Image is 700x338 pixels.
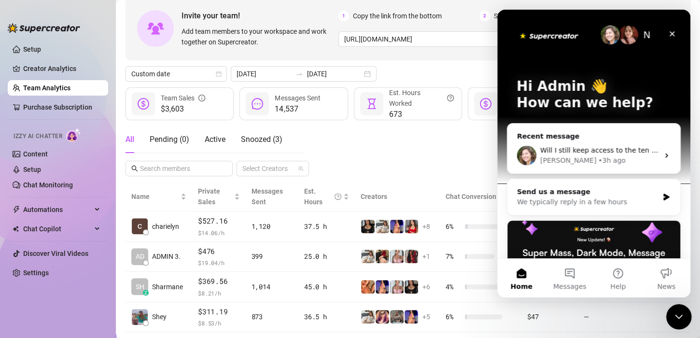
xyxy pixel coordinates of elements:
[366,98,378,110] span: hourglass
[23,150,48,158] a: Content
[304,251,349,262] div: 25.0 h
[304,221,349,232] div: 37.5 h
[131,165,138,172] span: search
[161,93,205,103] div: Team Sales
[252,311,293,322] div: 873
[126,182,192,211] th: Name
[23,221,92,237] span: Chat Copilot
[295,70,303,78] span: swap-right
[131,67,221,81] span: Custom date
[376,310,389,324] img: Phoebe
[23,84,70,92] a: Team Analytics
[295,70,303,78] span: to
[152,221,179,232] span: charielyn
[43,146,99,156] div: [PERSON_NAME]
[152,311,167,322] span: Shey
[136,282,144,292] span: SH
[182,26,335,47] span: Add team members to your workspace and work together on Supercreator.
[198,258,239,268] span: $ 19.04 /h
[136,251,144,262] span: AD
[390,310,404,324] img: Envy Kells
[198,276,239,287] span: $369.56
[241,135,282,144] span: Snoozed ( 3 )
[298,166,304,171] span: team
[361,250,375,263] img: Angel
[23,99,100,115] a: Purchase Subscription
[166,15,183,33] div: Close
[252,282,293,292] div: 1,014
[252,98,263,110] span: message
[252,251,293,262] div: 399
[152,251,181,262] span: ADMIN 3.
[480,98,491,110] span: dollar-circle
[338,11,349,21] span: 1
[361,280,375,294] img: Frenchie
[376,220,389,233] img: Angel
[182,10,338,22] span: Invite your team!
[8,23,80,33] img: logo-BBDzfeDw.svg
[405,220,418,233] img: Madi FREE
[23,250,88,257] a: Discover Viral Videos
[138,98,149,110] span: dollar-circle
[361,310,375,324] img: Angel
[446,221,461,232] span: 6 %
[304,311,349,322] div: 36.5 h
[66,128,81,142] img: AI Chatter
[160,273,178,280] span: News
[446,311,461,322] span: 6 %
[578,302,634,333] td: —
[143,290,149,296] div: z
[13,273,35,280] span: Home
[10,169,183,206] div: Send us a messageWe typically reply in a few hours
[161,103,205,115] span: $3,603
[113,273,128,280] span: Help
[446,282,461,292] span: 4 %
[390,250,404,263] img: Lana
[275,94,320,102] span: Messages Sent
[43,137,490,144] span: Will I still keep access to the ten accounts if I only purchase the lite version for them and jus...
[389,109,454,120] span: 673
[20,187,161,197] div: We typically reply in a few hours
[361,220,375,233] img: Madi VIP
[376,250,389,263] img: JessieMay
[237,69,292,79] input: Start date
[304,186,341,207] div: Est. Hours
[389,87,454,109] div: Est. Hours Worked
[446,251,461,262] span: 7 %
[666,304,692,330] iframe: Intercom live chat
[355,182,440,211] th: Creators
[150,134,189,145] div: Pending ( 0 )
[23,202,92,217] span: Automations
[494,11,563,21] span: Share it with your team
[97,249,145,288] button: Help
[205,135,225,144] span: Active
[198,215,239,227] span: $527.16
[390,220,404,233] img: Chyna
[304,282,349,292] div: 45.0 h
[140,163,219,174] input: Search members
[307,69,362,79] input: End date
[198,318,239,328] span: $ 8.53 /h
[422,221,430,232] span: + 8
[13,225,19,232] img: Chat Copilot
[23,269,49,277] a: Settings
[14,132,62,141] span: Izzy AI Chatter
[23,181,73,189] a: Chat Monitoring
[447,87,454,109] span: question-circle
[405,280,418,294] img: Madi VIP
[152,282,183,292] span: Sharmane
[132,309,148,325] img: Shey
[132,218,148,234] img: charielyn
[23,61,100,76] a: Creator Analytics
[479,11,490,21] span: 2
[335,186,341,207] span: question-circle
[145,249,193,288] button: News
[198,187,220,206] span: Private Sales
